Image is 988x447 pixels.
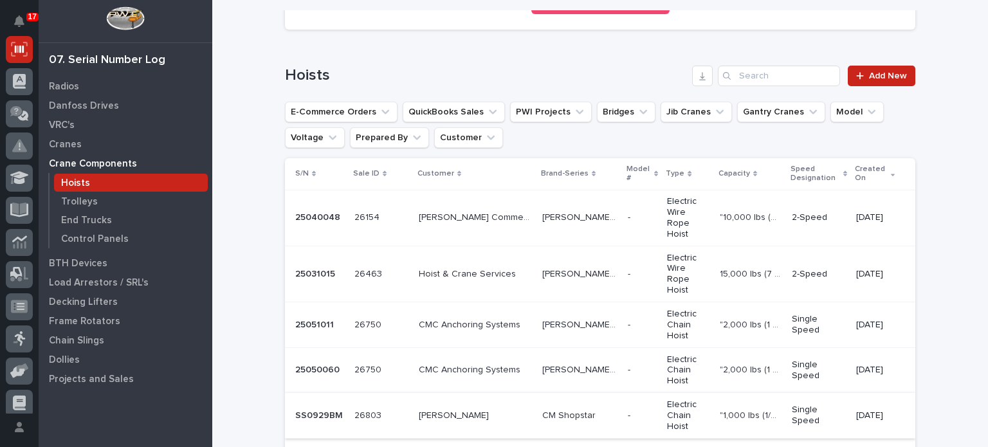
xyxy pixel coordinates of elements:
[295,362,342,376] p: 25050060
[39,331,212,350] a: Chain Slings
[542,317,621,331] p: [PERSON_NAME] STK
[856,212,895,223] p: [DATE]
[792,314,846,336] p: Single Speed
[49,316,120,327] p: Frame Rotators
[61,178,90,189] p: Hoists
[39,154,212,173] a: Crane Components
[61,196,98,208] p: Trolleys
[510,102,592,122] button: PWI Projects
[354,362,384,376] p: 26750
[417,167,454,181] p: Customer
[39,292,212,311] a: Decking Lifters
[667,253,709,296] p: Electric Wire Rope Hoist
[354,317,384,331] p: 26750
[628,210,633,223] p: -
[628,408,633,421] p: -
[542,266,621,280] p: [PERSON_NAME] SMW
[354,266,385,280] p: 26463
[106,6,144,30] img: Workspace Logo
[419,210,535,223] p: Graber Commercial Properties
[49,374,134,385] p: Projects and Sales
[661,102,732,122] button: Jib Cranes
[50,230,212,248] a: Control Panels
[720,317,784,331] p: "2,000 lbs (1 Ton)"
[628,317,633,331] p: -
[720,408,784,421] p: "1,000 lbs (1/2 Ton)"
[49,335,104,347] p: Chain Slings
[542,408,598,421] p: CM Shopstar
[856,320,895,331] p: [DATE]
[39,253,212,273] a: BTH Devices
[718,167,750,181] p: Capacity
[597,102,655,122] button: Bridges
[39,115,212,134] a: VRC's
[628,266,633,280] p: -
[16,15,33,36] div: Notifications17
[295,167,309,181] p: S/N
[285,393,915,439] tr: SS0929BMSS0929BM 2680326803 [PERSON_NAME][PERSON_NAME] CM ShopstarCM Shopstar -- Electric Chain H...
[6,8,33,35] button: Notifications
[718,66,840,86] input: Search
[353,167,380,181] p: Sale ID
[434,127,503,148] button: Customer
[350,127,429,148] button: Prepared By
[403,102,505,122] button: QuickBooks Sales
[354,408,384,421] p: 26803
[50,211,212,229] a: End Trucks
[419,266,518,280] p: Hoist & Crane Services
[285,102,398,122] button: E-Commerce Orders
[49,81,79,93] p: Radios
[49,100,119,112] p: Danfoss Drives
[667,196,709,239] p: Electric Wire Rope Hoist
[49,158,137,170] p: Crane Components
[28,12,37,21] p: 17
[49,53,165,68] div: 07. Serial Number Log
[49,354,80,366] p: Dollies
[627,162,651,186] p: Model #
[856,269,895,280] p: [DATE]
[419,408,491,421] p: [PERSON_NAME]
[39,77,212,96] a: Radios
[667,354,709,387] p: Electric Chain Hoist
[541,167,589,181] p: Brand-Series
[61,233,129,245] p: Control Panels
[419,317,523,331] p: CMC Anchoring Systems
[737,102,825,122] button: Gantry Cranes
[49,258,107,269] p: BTH Devices
[295,266,338,280] p: 25031015
[720,362,784,376] p: "2,000 lbs (1 Ton)"
[39,134,212,154] a: Cranes
[285,302,915,348] tr: 2505101125051011 2675026750 CMC Anchoring SystemsCMC Anchoring Systems [PERSON_NAME] STK[PERSON_N...
[720,266,784,280] p: 15,000 lbs (7 1/2 Tons)
[285,66,687,85] h1: Hoists
[295,317,336,331] p: 25051011
[285,190,915,246] tr: 2504004825040048 2615426154 [PERSON_NAME] Commercial Properties[PERSON_NAME] Commercial Propertie...
[39,350,212,369] a: Dollies
[792,212,846,223] p: 2-Speed
[285,246,915,302] tr: 2503101525031015 2646326463 Hoist & Crane ServicesHoist & Crane Services [PERSON_NAME] SMW[PERSON...
[666,167,684,181] p: Type
[628,362,633,376] p: -
[39,311,212,331] a: Frame Rotators
[542,362,621,376] p: [PERSON_NAME] STK
[295,210,343,223] p: 25040048
[49,277,149,289] p: Load Arrestors / SRL's
[720,210,784,223] p: "10,000 lbs (5 Tons)"
[667,309,709,341] p: Electric Chain Hoist
[792,405,846,426] p: Single Speed
[50,192,212,210] a: Trolleys
[542,210,621,223] p: [PERSON_NAME] SMW
[354,210,382,223] p: 26154
[830,102,884,122] button: Model
[61,215,112,226] p: End Trucks
[50,174,212,192] a: Hoists
[667,399,709,432] p: Electric Chain Hoist
[856,410,895,421] p: [DATE]
[869,71,907,80] span: Add New
[419,362,523,376] p: CMC Anchoring Systems
[792,360,846,381] p: Single Speed
[285,347,915,393] tr: 2505006025050060 2675026750 CMC Anchoring SystemsCMC Anchoring Systems [PERSON_NAME] STK[PERSON_N...
[49,296,118,308] p: Decking Lifters
[856,365,895,376] p: [DATE]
